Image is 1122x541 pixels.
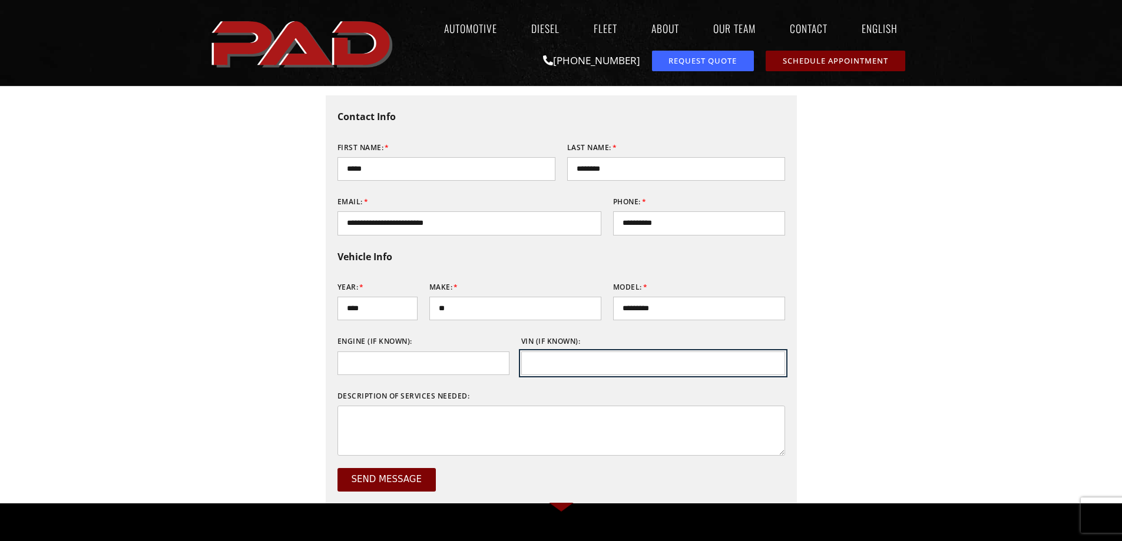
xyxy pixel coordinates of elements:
label: Phone: [613,192,647,211]
a: Automotive [433,15,508,42]
label: Engine (if known): [337,332,412,351]
label: Year: [337,278,364,297]
a: About [640,15,690,42]
a: Contact [779,15,839,42]
span: Request Quote [668,57,737,65]
b: Vehicle Info [337,250,392,263]
a: Diesel [520,15,571,42]
label: Description of services needed: [337,387,470,406]
a: Fleet [582,15,628,42]
span: Send Message [352,475,422,484]
span: Schedule Appointment [783,57,888,65]
nav: Menu [399,15,915,42]
form: Request Quote [337,107,785,503]
a: pro automotive and diesel home page [208,11,399,75]
a: Our Team [702,15,767,42]
label: First Name: [337,138,389,157]
a: [PHONE_NUMBER] [543,54,640,67]
label: Model: [613,278,648,297]
a: English [850,15,915,42]
label: Last Name: [567,138,617,157]
label: Email: [337,192,369,211]
label: Make: [429,278,458,297]
a: request a service or repair quote [652,51,754,71]
img: The image shows the word "PAD" in bold, red, uppercase letters with a slight shadow effect. [208,11,399,75]
button: Send Message [337,468,436,492]
b: Contact Info [337,110,396,123]
label: VIN (if known): [521,332,581,351]
a: schedule repair or service appointment [766,51,905,71]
